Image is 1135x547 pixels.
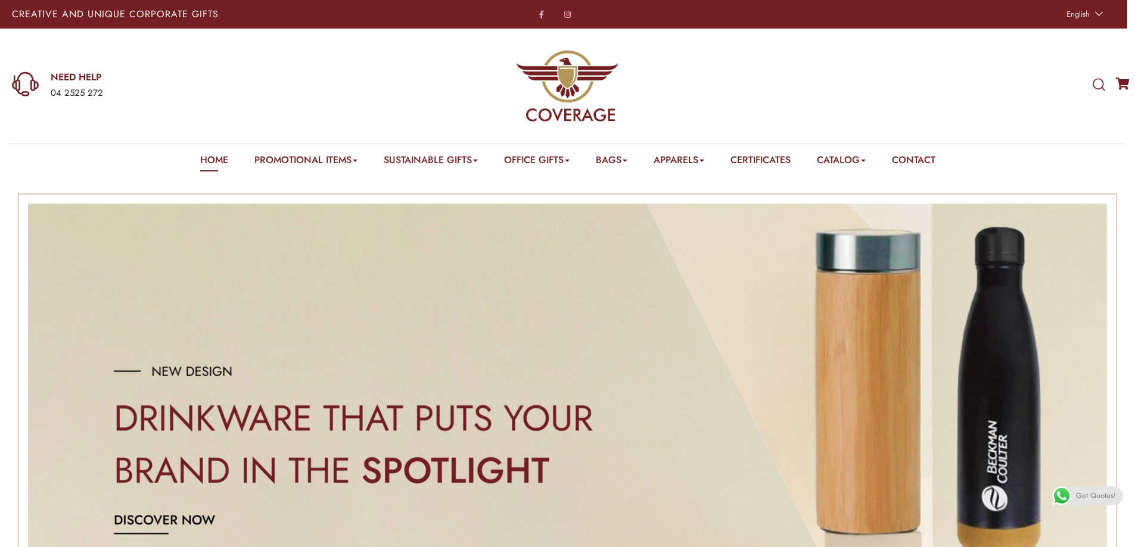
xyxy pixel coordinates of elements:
[730,153,791,171] a: Certificates
[254,153,357,171] a: Promotional Items
[384,153,478,171] a: Sustainable Gifts
[12,10,448,19] p: Creative and Unique Corporate Gifts
[892,153,935,171] a: Contact
[51,86,372,101] div: 04 2525 272
[51,71,372,84] a: NEED HELP
[596,153,627,171] a: Bags
[817,153,866,171] a: Catalog
[200,153,228,171] a: Home
[654,153,704,171] a: Apparels
[504,153,570,171] a: Office Gifts
[1066,8,1090,20] span: English
[1076,486,1116,505] span: Get Quotes!
[1061,6,1106,23] a: English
